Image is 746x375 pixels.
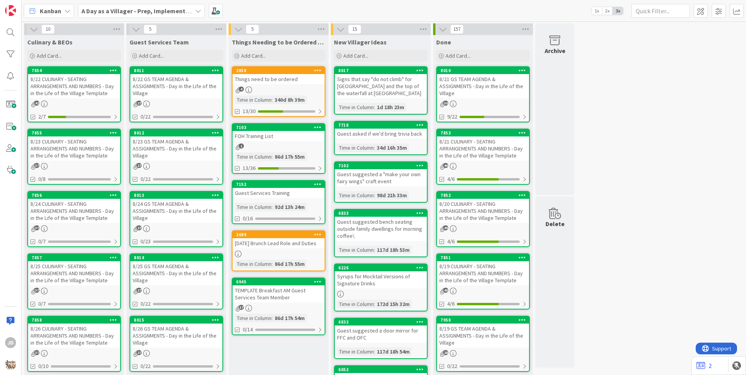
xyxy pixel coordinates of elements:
[335,264,427,288] div: 6226Syrups for Mocktail Versions of Signature Drinks
[233,74,325,84] div: Things need to be ordered
[243,107,256,115] span: 13/30
[437,192,529,199] div: 7852
[130,38,189,46] span: Guest Services Team
[130,253,223,310] a: 80148/25 GS TEAM AGENDA & ASSIGNMENTS - Day in the Life of the Village0/22
[38,175,46,183] span: 0/8
[273,96,307,104] div: 340d 8h 39m
[28,129,120,136] div: 7855
[443,163,448,168] span: 40
[335,271,427,288] div: Syrups for Mocktail Versions of Signature Drinks
[337,347,374,356] div: Time in Column
[447,300,455,308] span: 4/6
[235,96,272,104] div: Time in Column
[130,191,223,247] a: 80138/24 GS TEAM AGENDA & ASSIGNMENTS - Day in the Life of the Village0/23
[130,66,223,122] a: 80118/22 GS TEAM AGENDA & ASSIGNMENTS - Day in the Life of the Village0/22
[437,324,529,348] div: 8/19 GS TEAM AGENDA & ASSIGNMENTS - Day in the Life of the Village
[130,129,222,136] div: 8012
[34,101,39,106] span: 42
[140,237,151,246] span: 0/23
[38,237,46,246] span: 0/7
[28,67,120,98] div: 78548/22 CULINARY - SEATING ARRANGEMENTS AND NUMBERS - Day in the Life of the Village Template
[241,52,266,59] span: Add Card...
[375,347,412,356] div: 117d 18h 54m
[144,25,157,34] span: 5
[440,317,529,323] div: 7958
[236,125,325,130] div: 7103
[437,129,529,161] div: 78538/21 CULINARY - SEATING ARRANGEMENTS AND NUMBERS - Day in the Life of the Village Template
[40,6,61,16] span: Kanban
[130,316,223,372] a: 80158/26 GS TEAM AGENDA & ASSIGNMENTS - Day in the Life of the Village0/22
[41,25,55,34] span: 10
[232,180,325,224] a: 7152Guest Services TrainingTime in Column:92d 13h 24m0/16
[273,152,307,161] div: 86d 17h 55m
[134,130,222,136] div: 8012
[232,123,325,174] a: 7103FOH Training ListTime in Column:86d 17h 55m13/36
[446,52,471,59] span: Add Card...
[236,232,325,237] div: 2689
[32,317,120,323] div: 7858
[375,246,412,254] div: 117d 18h 53m
[130,254,222,261] div: 8014
[28,74,120,98] div: 8/22 CULINARY - SEATING ARRANGEMENTS AND NUMBERS - Day in the Life of the Village Template
[32,130,120,136] div: 7855
[335,169,427,186] div: Guest suggested a "make your own fairy wings" craft event
[243,164,256,172] span: 13/36
[38,362,48,370] span: 0/10
[337,191,374,200] div: Time in Column
[440,130,529,136] div: 7853
[443,225,448,230] span: 40
[337,103,374,111] div: Time in Column
[338,367,427,372] div: 6052
[28,324,120,348] div: 8/26 CULINARY - SEATING ARRANGEMENTS AND NUMBERS - Day in the Life of the Village Template
[437,261,529,285] div: 8/19 CULINARY - SEATING ARRANGEMENTS AND NUMBERS - Day in the Life of the Village Template
[137,101,142,106] span: 27
[239,87,244,92] span: 4
[5,359,16,370] img: avatar
[233,238,325,248] div: [DATE] Brunch Lead Role and Duties
[436,191,530,247] a: 78528/20 CULINARY - SEATING ARRANGEMENTS AND NUMBERS - Day in the Life of the Village Template4/6
[233,231,325,248] div: 2689[DATE] Brunch Lead Role and Duties
[28,199,120,223] div: 8/24 CULINARY - SEATING ARRANGEMENTS AND NUMBERS - Day in the Life of the Village Template
[130,324,222,348] div: 8/26 GS TEAM AGENDA & ASSIGNMENTS - Day in the Life of the Village
[374,347,375,356] span: :
[34,163,39,168] span: 37
[236,68,325,73] div: 2858
[232,66,325,117] a: 2858Things need to be orderedTime in Column:340d 8h 39m13/30
[335,122,427,139] div: 7718Guest asked if we'd bring trivia back
[38,113,46,121] span: 2/7
[443,101,448,106] span: 30
[335,264,427,271] div: 6226
[236,182,325,187] div: 7152
[437,317,529,348] div: 79588/19 GS TEAM AGENDA & ASSIGNMENTS - Day in the Life of the Village
[233,181,325,188] div: 7152
[335,325,427,343] div: Guest suggested a door mirror for FFC and OFC
[137,288,142,293] span: 27
[335,366,427,373] div: 6052
[233,278,325,285] div: 6945
[343,52,368,59] span: Add Card...
[140,175,151,183] span: 0/22
[27,38,73,46] span: Culinary & BEOs
[130,254,222,285] div: 80148/25 GS TEAM AGENDA & ASSIGNMENTS - Day in the Life of the Village
[348,25,361,34] span: 15
[437,317,529,324] div: 7958
[335,217,427,241] div: Guest suggested bench seating outside family dwellings for morning coffee\
[437,254,529,261] div: 7851
[272,203,273,211] span: :
[436,316,530,372] a: 79588/19 GS TEAM AGENDA & ASSIGNMENTS - Day in the Life of the Village0/22
[436,38,451,46] span: Done
[272,314,273,322] span: :
[436,129,530,185] a: 78538/21 CULINARY - SEATING ARRANGEMENTS AND NUMBERS - Day in the Life of the Village Template4/6
[233,131,325,141] div: FOH Training List
[134,68,222,73] div: 8011
[334,161,428,203] a: 7102Guest suggested a "make your own fairy wings" craft eventTime in Column:98d 21h 33m
[27,129,121,185] a: 78558/23 CULINARY - SEATING ARRANGEMENTS AND NUMBERS - Day in the Life of the Village Template0/8
[137,350,142,355] span: 27
[239,305,244,310] span: 37
[591,7,602,15] span: 1x
[696,361,712,370] a: 2
[28,192,120,199] div: 7856
[27,191,121,247] a: 78568/24 CULINARY - SEATING ARRANGEMENTS AND NUMBERS - Day in the Life of the Village Template0/7
[334,209,428,257] a: 6833Guest suggested bench seating outside family dwellings for morning coffee\Time in Column:117d...
[437,129,529,136] div: 7853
